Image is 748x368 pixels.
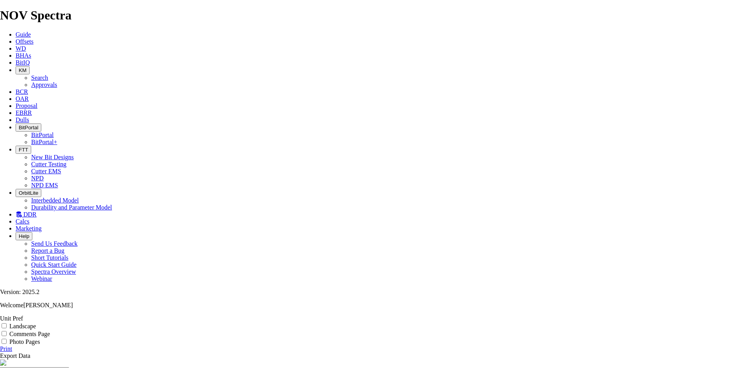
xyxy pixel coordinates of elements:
[16,95,29,102] a: OAR
[16,123,41,132] button: BitPortal
[23,211,37,218] span: DDR
[19,147,28,153] span: FTT
[31,268,76,275] a: Spectra Overview
[31,154,74,160] a: New Bit Designs
[16,218,30,225] a: Calcs
[16,88,28,95] a: BCR
[16,116,29,123] a: Dulls
[16,52,31,59] a: BHAs
[9,331,50,337] label: Comments Page
[31,161,67,167] a: Cutter Testing
[16,211,37,218] a: DDR
[31,197,79,204] a: Interbedded Model
[16,31,31,38] a: Guide
[31,275,52,282] a: Webinar
[31,168,61,174] a: Cutter EMS
[16,59,30,66] a: BitIQ
[31,240,78,247] a: Send Us Feedback
[31,254,69,261] a: Short Tutorials
[16,38,34,45] a: Offsets
[16,66,30,74] button: KM
[16,102,37,109] a: Proposal
[16,189,41,197] button: OrbitLite
[19,67,26,73] span: KM
[16,232,32,240] button: Help
[31,182,58,188] a: NPD EMS
[16,45,26,52] a: WD
[19,233,29,239] span: Help
[16,109,32,116] a: EBRR
[31,132,54,138] a: BitPortal
[31,204,112,211] a: Durability and Parameter Model
[9,323,36,329] label: Landscape
[16,146,31,154] button: FTT
[19,190,38,196] span: OrbitLite
[31,74,48,81] a: Search
[23,302,73,308] span: [PERSON_NAME]
[31,247,64,254] a: Report a Bug
[19,125,38,130] span: BitPortal
[31,175,44,181] a: NPD
[31,139,57,145] a: BitPortal+
[31,81,57,88] a: Approvals
[16,225,42,232] a: Marketing
[31,261,76,268] a: Quick Start Guide
[9,338,40,345] label: Photo Pages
